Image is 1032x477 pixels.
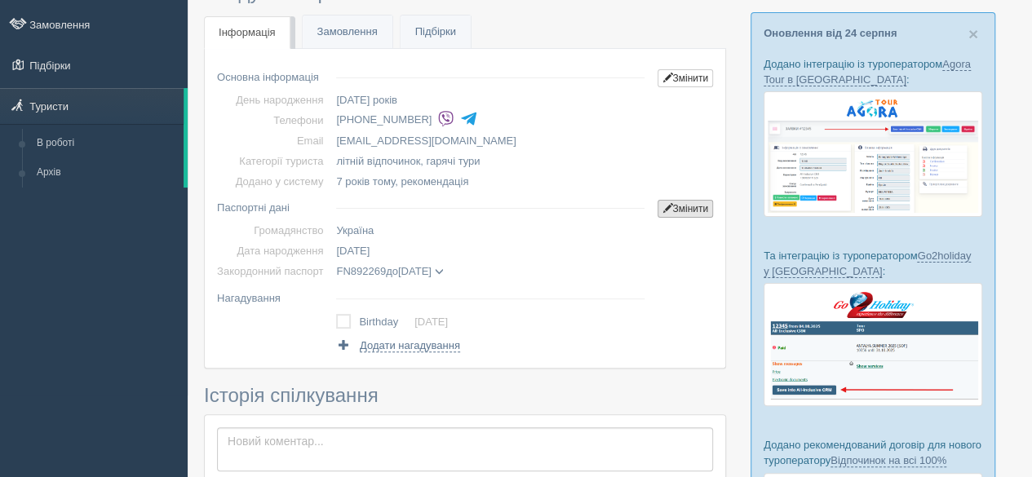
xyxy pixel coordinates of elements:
[336,108,651,131] li: [PHONE_NUMBER]
[968,25,978,42] button: Close
[764,91,982,216] img: agora-tour-%D0%B7%D0%B0%D1%8F%D0%B2%D0%BA%D0%B8-%D1%81%D1%80%D0%BC-%D0%B4%D0%BB%D1%8F-%D1%82%D1%8...
[204,16,290,50] a: Інформація
[217,282,330,308] td: Нагадування
[658,69,713,87] a: Змінити
[764,58,971,86] a: Agora Tour в [GEOGRAPHIC_DATA]
[437,110,454,127] img: viber-colored.svg
[764,283,982,406] img: go2holiday-bookings-crm-for-travel-agency.png
[336,265,386,277] span: FN892269
[204,385,726,406] h3: Історія спілкування
[330,171,651,192] td: , рекомендація
[460,110,477,127] img: telegram-colored-4375108.svg
[359,311,414,333] td: Birthday
[764,248,982,279] p: Та інтеграцію із туроператором :
[414,316,448,328] a: [DATE]
[336,245,370,257] span: [DATE]
[217,261,330,281] td: Закордонний паспорт
[764,250,971,278] a: Go2holiday у [GEOGRAPHIC_DATA]
[29,158,184,188] a: Архів
[217,151,330,171] td: Категорії туриста
[217,90,330,110] td: День народження
[303,15,392,49] a: Замовлення
[217,192,330,220] td: Паспортні дані
[336,265,443,277] span: до
[968,24,978,43] span: ×
[330,130,651,151] td: [EMAIL_ADDRESS][DOMAIN_NAME]
[217,171,330,192] td: Додано у систему
[29,129,184,158] a: В роботі
[398,265,432,277] span: [DATE]
[401,15,471,49] a: Підбірки
[830,454,946,467] a: Відпочинок на всі 100%
[217,61,330,90] td: Основна інформація
[330,90,651,110] td: [DATE] років
[217,220,330,241] td: Громадянство
[336,175,395,188] span: 7 років тому
[764,437,982,468] p: Додано рекомендований договір для нового туроператору
[217,110,330,130] td: Телефони
[217,130,330,151] td: Email
[336,338,459,353] a: Додати нагадування
[658,200,713,218] a: Змінити
[330,220,651,241] td: Україна
[360,339,460,352] span: Додати нагадування
[330,151,651,171] td: літній відпочинок, гарячі тури
[217,241,330,261] td: Дата народження
[219,26,276,38] span: Інформація
[764,56,982,87] p: Додано інтеграцію із туроператором :
[764,27,897,39] a: Оновлення від 24 серпня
